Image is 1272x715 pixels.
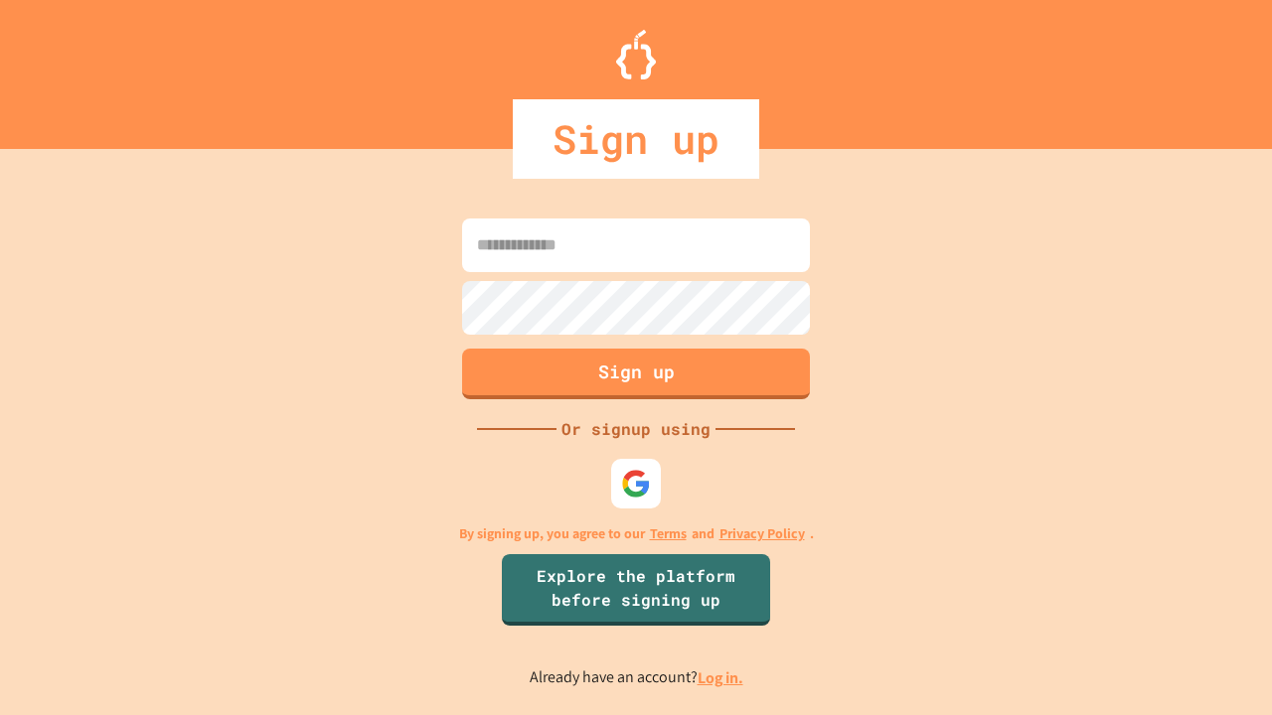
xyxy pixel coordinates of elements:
[556,417,715,441] div: Or signup using
[650,523,687,544] a: Terms
[459,523,814,544] p: By signing up, you agree to our and .
[462,349,810,399] button: Sign up
[530,665,743,690] p: Already have an account?
[616,30,656,79] img: Logo.svg
[719,523,805,544] a: Privacy Policy
[513,99,759,179] div: Sign up
[502,554,770,626] a: Explore the platform before signing up
[698,667,743,688] a: Log in.
[621,469,651,499] img: google-icon.svg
